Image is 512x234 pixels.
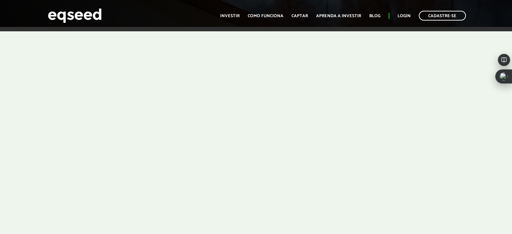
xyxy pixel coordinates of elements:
a: Captar [292,14,308,18]
a: Login [398,14,411,18]
a: Blog [369,14,380,18]
a: Como funciona [248,14,283,18]
a: Cadastre-se [419,11,466,21]
img: EqSeed [48,7,102,25]
a: Investir [220,14,240,18]
a: Aprenda a investir [316,14,361,18]
iframe: Como investir pela EqSeed? [91,47,422,234]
